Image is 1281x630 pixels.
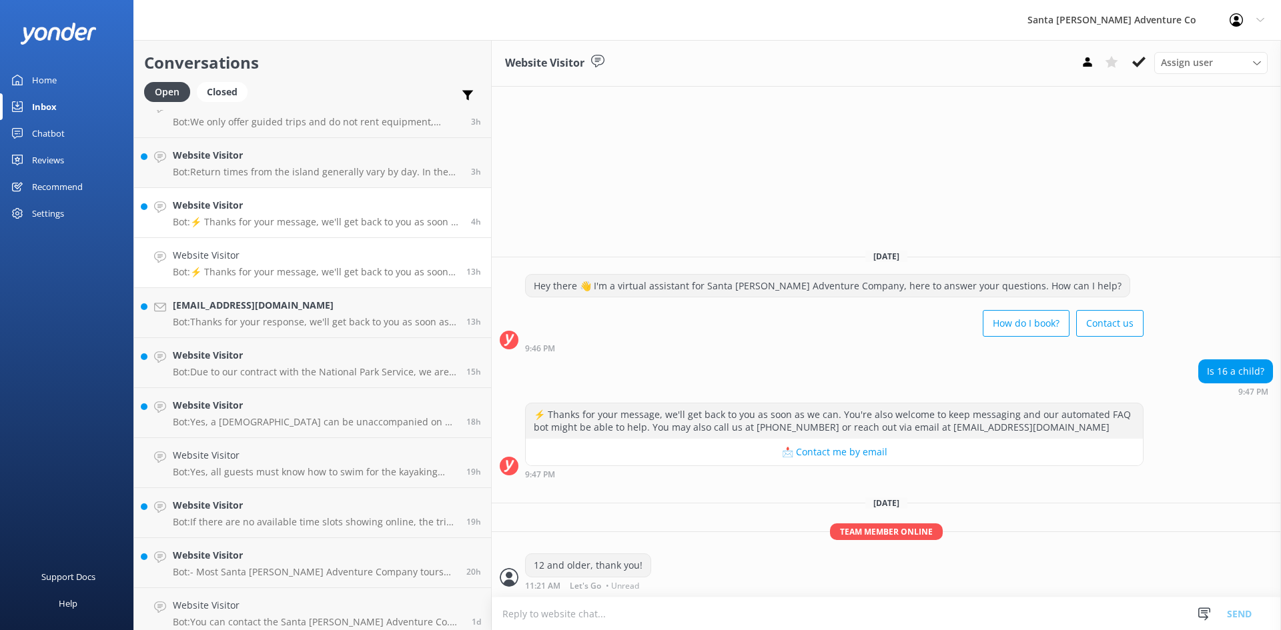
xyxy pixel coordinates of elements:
[466,316,481,327] span: Sep 14 2025 09:42pm (UTC -07:00) America/Tijuana
[20,23,97,45] img: yonder-white-logo.png
[865,497,907,509] span: [DATE]
[1161,55,1213,70] span: Assign user
[173,298,456,313] h4: [EMAIL_ADDRESS][DOMAIN_NAME]
[525,343,1144,353] div: Sep 14 2025 09:46pm (UTC -07:00) America/Tijuana
[173,548,456,563] h4: Website Visitor
[525,581,651,590] div: Sep 15 2025 11:21am (UTC -07:00) America/Tijuana
[1238,388,1268,396] strong: 9:47 PM
[32,200,64,227] div: Settings
[471,166,481,177] span: Sep 15 2025 07:23am (UTC -07:00) America/Tijuana
[134,288,491,338] a: [EMAIL_ADDRESS][DOMAIN_NAME]Bot:Thanks for your response, we'll get back to you as soon as we can...
[526,554,651,577] div: 12 and older, thank you!
[32,147,64,173] div: Reviews
[32,120,65,147] div: Chatbot
[134,388,491,438] a: Website VisitorBot:Yes, a [DEMOGRAPHIC_DATA] can be unaccompanied on a kayak tour. However, a par...
[173,616,462,628] p: Bot: You can contact the Santa [PERSON_NAME] Adventure Co. team at [PHONE_NUMBER], or by emailing...
[466,366,481,377] span: Sep 14 2025 07:52pm (UTC -07:00) America/Tijuana
[525,345,555,353] strong: 9:46 PM
[32,67,57,93] div: Home
[134,488,491,538] a: Website VisitorBot:If there are no available time slots showing online, the trip is likely full. ...
[173,316,456,328] p: Bot: Thanks for your response, we'll get back to you as soon as we can during opening hours.
[1076,310,1144,337] button: Contact us
[134,88,491,138] a: Website VisitorBot:We only offer guided trips and do not rent equipment, including kayaks.3h
[471,216,481,227] span: Sep 15 2025 06:36am (UTC -07:00) America/Tijuana
[144,84,197,99] a: Open
[830,523,943,540] span: Team member online
[134,438,491,488] a: Website VisitorBot:Yes, all guests must know how to swim for the kayaking tours.19h
[466,516,481,527] span: Sep 14 2025 03:27pm (UTC -07:00) America/Tijuana
[134,538,491,588] a: Website VisitorBot:- Most Santa [PERSON_NAME] Adventure Company tours have a minimum number of pa...
[32,93,57,120] div: Inbox
[173,516,456,528] p: Bot: If there are no available time slots showing online, the trip is likely full. You can reach ...
[32,173,83,200] div: Recommend
[173,216,461,228] p: Bot: ⚡ Thanks for your message, we'll get back to you as soon as we can. You're also welcome to k...
[472,616,481,627] span: Sep 13 2025 11:35pm (UTC -07:00) America/Tijuana
[173,466,456,478] p: Bot: Yes, all guests must know how to swim for the kayaking tours.
[525,471,555,479] strong: 9:47 PM
[466,466,481,477] span: Sep 14 2025 03:41pm (UTC -07:00) America/Tijuana
[173,166,461,178] p: Bot: Return times from the island generally vary by day. In the fall, the ferry typically departs...
[570,582,601,590] span: Let's Go
[173,566,456,578] p: Bot: - Most Santa [PERSON_NAME] Adventure Company tours have a minimum number of participants, wh...
[134,138,491,188] a: Website VisitorBot:Return times from the island generally vary by day. In the fall, the ferry typ...
[526,275,1130,297] div: Hey there 👋 I'm a virtual assistant for Santa [PERSON_NAME] Adventure Company, here to answer you...
[59,590,77,617] div: Help
[466,266,481,277] span: Sep 14 2025 09:47pm (UTC -07:00) America/Tijuana
[526,439,1143,465] button: 📩 Contact me by email
[173,448,456,463] h4: Website Visitor
[865,251,907,262] span: [DATE]
[134,338,491,388] a: Website VisitorBot:Due to our contract with the National Park Service, we are unable to sell ferr...
[41,563,95,590] div: Support Docs
[173,398,456,413] h4: Website Visitor
[197,84,254,99] a: Closed
[144,50,481,75] h2: Conversations
[526,403,1143,439] div: ⚡ Thanks for your message, we'll get back to you as soon as we can. You're also welcome to keep m...
[173,148,461,163] h4: Website Visitor
[525,582,560,590] strong: 11:21 AM
[525,469,1144,479] div: Sep 14 2025 09:47pm (UTC -07:00) America/Tijuana
[173,116,461,128] p: Bot: We only offer guided trips and do not rent equipment, including kayaks.
[173,366,456,378] p: Bot: Due to our contract with the National Park Service, we are unable to sell ferry tickets to p...
[1154,52,1268,73] div: Assign User
[466,566,481,577] span: Sep 14 2025 02:43pm (UTC -07:00) America/Tijuana
[144,82,190,102] div: Open
[173,416,456,428] p: Bot: Yes, a [DEMOGRAPHIC_DATA] can be unaccompanied on a kayak tour. However, a parent or guardia...
[173,266,456,278] p: Bot: ⚡ Thanks for your message, we'll get back to you as soon as we can. You're also welcome to k...
[173,348,456,363] h4: Website Visitor
[983,310,1070,337] button: How do I book?
[173,248,456,263] h4: Website Visitor
[606,582,639,590] span: • Unread
[173,498,456,513] h4: Website Visitor
[466,416,481,427] span: Sep 14 2025 04:28pm (UTC -07:00) America/Tijuana
[1198,387,1273,396] div: Sep 14 2025 09:47pm (UTC -07:00) America/Tijuana
[173,198,461,213] h4: Website Visitor
[173,598,462,613] h4: Website Visitor
[197,82,248,102] div: Closed
[1199,360,1272,383] div: Is 16 a child?
[471,116,481,127] span: Sep 15 2025 07:25am (UTC -07:00) America/Tijuana
[134,188,491,238] a: Website VisitorBot:⚡ Thanks for your message, we'll get back to you as soon as we can. You're als...
[134,238,491,288] a: Website VisitorBot:⚡ Thanks for your message, we'll get back to you as soon as we can. You're als...
[505,55,584,72] h3: Website Visitor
